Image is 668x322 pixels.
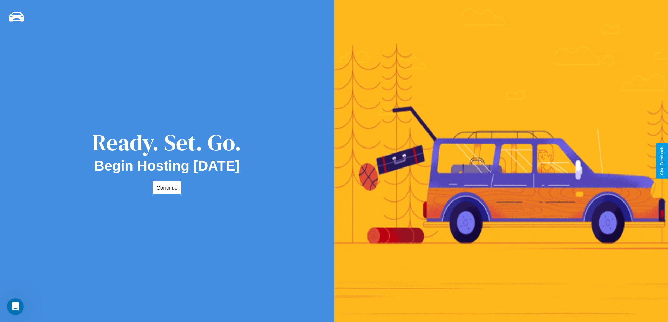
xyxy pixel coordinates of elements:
[94,158,240,174] h2: Begin Hosting [DATE]
[660,147,664,175] div: Give Feedback
[92,127,242,158] div: Ready. Set. Go.
[7,298,24,315] iframe: Intercom live chat
[153,181,181,194] button: Continue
